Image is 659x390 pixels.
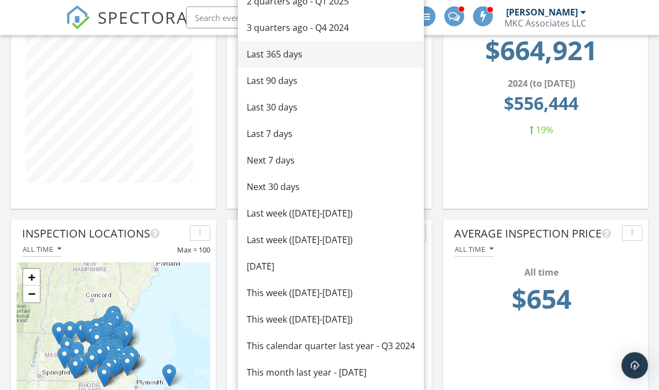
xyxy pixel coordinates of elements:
td: 556444.01 [458,91,625,124]
td: 654.06 [458,280,625,326]
div: Last 30 days [247,101,415,114]
div: This month last year - [DATE] [247,366,415,380]
div: [DATE] [247,260,415,273]
div: Last week ([DATE]-[DATE]) [247,234,415,247]
span: SPECTORA [98,6,188,29]
button: All time [454,243,494,257]
div: Inspection Locations [22,226,185,243]
div: Last 7 days [247,128,415,141]
input: Search everything... [186,7,407,29]
div: MKC Associates LLC [504,18,586,29]
div: [PERSON_NAME] [506,7,578,18]
a: SPECTORA [66,15,188,38]
div: Last 90 days [247,75,415,88]
div: 2024 (to [DATE]) [458,77,625,91]
div: Open Intercom Messenger [621,352,648,379]
button: All time [22,243,62,257]
div: All time [455,246,493,254]
div: Next 7 days [247,154,415,167]
div: Last week ([DATE]-[DATE]) [247,207,415,220]
div: 3 quarters ago - Q4 2024 [247,22,415,35]
div: This week ([DATE]-[DATE]) [247,287,415,300]
img: The Best Home Inspection Software - Spectora [66,6,90,30]
div: All time [23,246,61,254]
div: Last 365 days [247,48,415,61]
span: 19% [536,124,553,136]
a: Zoom in [23,270,40,286]
div: Average Inspection Price [454,226,618,243]
td: 664921.27 [458,31,625,77]
a: Zoom out [23,286,40,303]
div: This calendar quarter last year - Q3 2024 [247,340,415,353]
span: Max = 100 [177,246,210,255]
div: All time [458,266,625,280]
div: Next 30 days [247,181,415,194]
div: This week ([DATE]-[DATE]) [247,313,415,326]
